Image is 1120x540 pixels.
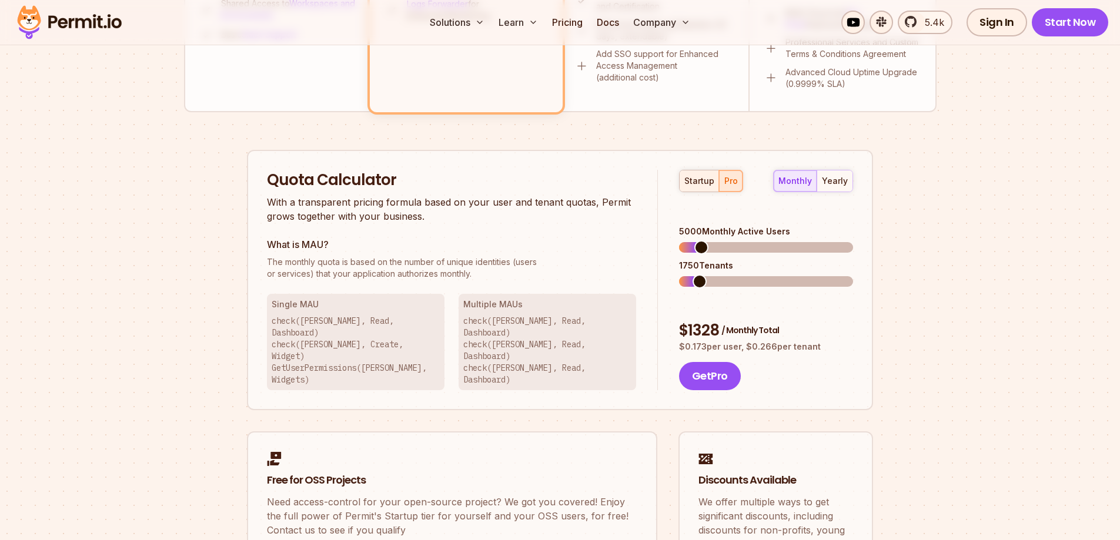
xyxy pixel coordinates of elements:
[822,175,848,187] div: yearly
[918,15,944,29] span: 5.4k
[679,260,853,271] div: 1750 Tenants
[267,170,636,191] h2: Quota Calculator
[272,315,440,385] p: check([PERSON_NAME], Read, Dashboard) check([PERSON_NAME], Create, Widget) GetUserPermissions([PE...
[679,226,853,237] div: 5000 Monthly Active Users
[267,495,637,537] p: Need access-control for your open-source project? We got you covered! Enjoy the full power of Per...
[12,2,127,42] img: Permit logo
[547,11,587,34] a: Pricing
[684,175,714,187] div: startup
[463,298,631,310] h3: Multiple MAUs
[679,320,853,341] div: $ 1328
[267,237,636,251] h3: What is MAU?
[596,48,734,83] p: Add SSO support for Enhanced Access Management (additional cost)
[679,362,741,390] button: GetPro
[267,256,636,280] p: or services) that your application authorizes monthly.
[898,11,952,34] a: 5.4k
[628,11,695,34] button: Company
[463,315,631,385] p: check([PERSON_NAME], Read, Dashboard) check([PERSON_NAME], Read, Dashboard) check([PERSON_NAME], ...
[425,11,489,34] button: Solutions
[267,195,636,223] p: With a transparent pricing formula based on your user and tenant quotas, Permit grows together wi...
[698,473,853,488] h2: Discounts Available
[785,36,921,60] p: Professional Services and Custom Terms & Conditions Agreement
[967,8,1027,36] a: Sign In
[721,324,779,336] span: / Monthly Total
[272,298,440,310] h3: Single MAU
[785,66,921,90] p: Advanced Cloud Uptime Upgrade (0.9999% SLA)
[494,11,543,34] button: Learn
[592,11,624,34] a: Docs
[267,256,636,268] span: The monthly quota is based on the number of unique identities (users
[267,473,637,488] h2: Free for OSS Projects
[1032,8,1109,36] a: Start Now
[679,341,853,353] p: $ 0.173 per user, $ 0.266 per tenant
